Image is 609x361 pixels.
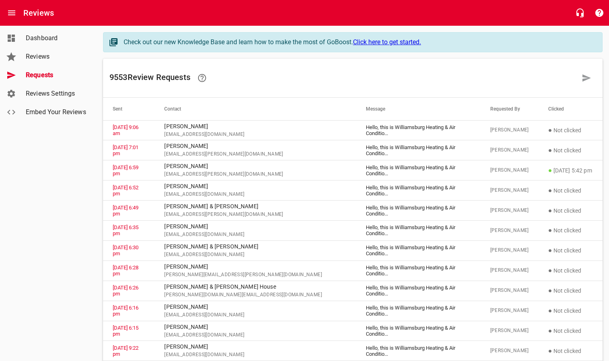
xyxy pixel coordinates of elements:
span: Requests [26,70,87,80]
span: ● [548,307,552,314]
span: Reviews [26,52,87,62]
p: [PERSON_NAME] [164,323,347,331]
p: Not clicked [548,326,593,336]
td: Hello, this is Williamsburg Heating & Air Conditio ... [356,221,481,241]
a: Request a review [577,68,596,88]
a: [DATE] 6:35 pm [113,224,138,236]
td: Hello, this is Williamsburg Heating & Air Conditio ... [356,321,481,341]
p: Not clicked [548,306,593,316]
td: Hello, this is Williamsburg Heating & Air Conditio ... [356,140,481,160]
button: Support Portal [590,3,609,23]
a: [DATE] 9:22 pm [113,345,138,357]
a: Learn how requesting reviews can improve your online presence [192,68,212,88]
p: [PERSON_NAME] & [PERSON_NAME] [164,242,347,251]
p: Not clicked [548,206,593,215]
a: [DATE] 6:28 pm [113,265,138,277]
a: [DATE] 7:01 pm [113,144,138,156]
a: [DATE] 9:06 am [113,124,138,136]
span: ● [548,207,552,214]
span: [PERSON_NAME] [490,307,529,315]
span: [EMAIL_ADDRESS][PERSON_NAME][DOMAIN_NAME] [164,150,347,158]
span: [PERSON_NAME][DOMAIN_NAME][EMAIL_ADDRESS][DOMAIN_NAME] [164,291,347,299]
a: [DATE] 6:26 pm [113,285,138,297]
p: [PERSON_NAME] [164,122,347,131]
span: [PERSON_NAME] [490,187,529,195]
td: Hello, this is Williamsburg Heating & Air Conditio ... [356,201,481,221]
span: [PERSON_NAME] [490,347,529,355]
th: Clicked [539,98,603,120]
span: [PERSON_NAME] [490,207,529,215]
span: [PERSON_NAME][EMAIL_ADDRESS][PERSON_NAME][DOMAIN_NAME] [164,271,347,279]
span: ● [548,226,552,234]
p: Not clicked [548,146,593,155]
th: Sent [103,98,155,120]
td: Hello, this is Williamsburg Heating & Air Conditio ... [356,301,481,321]
p: [PERSON_NAME] [164,343,347,351]
span: ● [548,166,552,174]
span: ● [548,146,552,154]
span: ● [548,327,552,334]
span: Reviews Settings [26,89,87,98]
p: [DATE] 5:42 pm [548,166,593,175]
span: [PERSON_NAME] [490,327,529,335]
span: ● [548,287,552,294]
td: Hello, this is Williamsburg Heating & Air Conditio ... [356,180,481,201]
span: [PERSON_NAME] [490,166,529,174]
p: [PERSON_NAME] [164,142,347,150]
p: Not clicked [548,286,593,295]
a: [DATE] 6:30 pm [113,244,138,256]
span: [EMAIL_ADDRESS][DOMAIN_NAME] [164,331,347,339]
p: Not clicked [548,226,593,235]
th: Contact [155,98,356,120]
button: Open drawer [2,3,21,23]
span: Embed Your Reviews [26,107,87,117]
td: Hello, this is Williamsburg Heating & Air Conditio ... [356,120,481,140]
a: [DATE] 6:49 pm [113,205,138,217]
span: ● [548,187,552,194]
span: [EMAIL_ADDRESS][DOMAIN_NAME] [164,311,347,319]
p: Not clicked [548,246,593,255]
a: [DATE] 6:52 pm [113,185,138,197]
td: Hello, this is Williamsburg Heating & Air Conditio ... [356,160,481,180]
a: Click here to get started. [353,38,421,46]
span: [PERSON_NAME] [490,227,529,235]
p: [PERSON_NAME] [164,162,347,170]
td: Hello, this is Williamsburg Heating & Air Conditio ... [356,341,481,361]
span: ● [548,347,552,355]
th: Requested By [481,98,539,120]
p: [PERSON_NAME] [164,303,347,311]
a: [DATE] 6:15 pm [113,325,138,337]
span: [EMAIL_ADDRESS][DOMAIN_NAME] [164,191,347,199]
p: Not clicked [548,125,593,135]
td: Hello, this is Williamsburg Heating & Air Conditio ... [356,240,481,260]
div: Check out our new Knowledge Base and learn how to make the most of GoBoost. [124,37,594,47]
td: Hello, this is Williamsburg Heating & Air Conditio ... [356,281,481,301]
span: [PERSON_NAME] [490,146,529,154]
span: [EMAIL_ADDRESS][DOMAIN_NAME] [164,231,347,239]
span: [EMAIL_ADDRESS][PERSON_NAME][DOMAIN_NAME] [164,170,347,178]
a: [DATE] 6:59 pm [113,164,138,176]
span: [PERSON_NAME] [490,126,529,134]
p: [PERSON_NAME] & [PERSON_NAME] [164,202,347,211]
span: ● [548,267,552,274]
h6: 9553 Review Request s [109,68,577,88]
p: Not clicked [548,266,593,275]
button: Live Chat [570,3,590,23]
span: [EMAIL_ADDRESS][DOMAIN_NAME] [164,351,347,359]
p: [PERSON_NAME] & [PERSON_NAME] House [164,283,347,291]
td: Hello, this is Williamsburg Heating & Air Conditio ... [356,260,481,281]
span: [EMAIL_ADDRESS][DOMAIN_NAME] [164,251,347,259]
p: [PERSON_NAME] [164,182,347,191]
span: [EMAIL_ADDRESS][PERSON_NAME][DOMAIN_NAME] [164,211,347,219]
span: ● [548,246,552,254]
span: [EMAIL_ADDRESS][DOMAIN_NAME] [164,131,347,139]
p: [PERSON_NAME] [164,263,347,271]
p: Not clicked [548,186,593,195]
a: [DATE] 6:16 pm [113,305,138,317]
span: [PERSON_NAME] [490,287,529,295]
th: Message [356,98,481,120]
span: [PERSON_NAME] [490,267,529,275]
span: ● [548,126,552,134]
h6: Reviews [23,6,54,19]
p: [PERSON_NAME] [164,222,347,231]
